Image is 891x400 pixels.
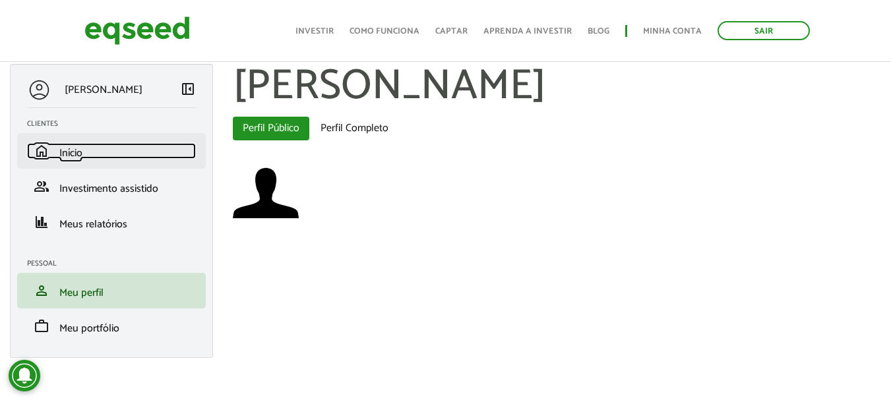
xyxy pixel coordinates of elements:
h1: [PERSON_NAME] [233,64,881,110]
a: Aprenda a investir [483,27,572,36]
h2: Clientes [27,120,206,128]
span: home [34,143,49,159]
span: person [34,283,49,299]
a: Ver perfil do usuário. [233,160,299,226]
a: Captar [435,27,468,36]
li: Investimento assistido [17,169,206,204]
h2: Pessoal [27,260,206,268]
a: Como funciona [350,27,419,36]
span: Meu portfólio [59,320,119,337]
a: Investir [295,27,334,36]
a: Sair [718,21,810,40]
span: left_panel_close [180,81,196,97]
span: Meus relatórios [59,215,127,233]
li: Meu portfólio [17,308,206,344]
p: [PERSON_NAME] [65,84,142,96]
img: Foto de Vinicius Lopes Lemos [233,160,299,226]
span: work [34,318,49,334]
span: Investimento assistido [59,180,158,198]
a: personMeu perfil [27,283,196,299]
a: Blog [588,27,609,36]
li: Meus relatórios [17,204,206,240]
a: Perfil Completo [311,117,398,140]
span: Meu perfil [59,284,104,302]
a: homeInício [27,143,196,159]
a: Perfil Público [233,117,309,140]
span: Início [59,144,82,162]
span: group [34,179,49,194]
a: workMeu portfólio [27,318,196,334]
img: EqSeed [84,13,190,48]
span: finance [34,214,49,230]
li: Início [17,133,206,169]
a: groupInvestimento assistido [27,179,196,194]
a: financeMeus relatórios [27,214,196,230]
a: Minha conta [643,27,702,36]
li: Meu perfil [17,273,206,308]
a: Colapsar menu [180,81,196,100]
